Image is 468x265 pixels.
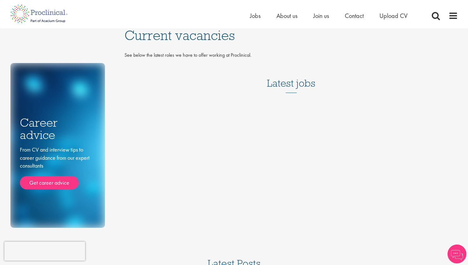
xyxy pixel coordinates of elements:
span: Current vacancies [124,27,235,44]
h3: Latest jobs [267,62,315,93]
a: Jobs [250,12,261,20]
a: Get career advice [20,176,79,189]
a: Contact [345,12,364,20]
img: Chatbot [448,245,466,263]
div: From CV and interview tips to career guidance from our expert consultants [20,146,95,189]
a: About us [276,12,298,20]
iframe: reCAPTCHA [4,242,85,261]
a: Upload CV [379,12,407,20]
p: See below the latest roles we have to offer working at Proclinical. [124,52,458,59]
h3: Career advice [20,117,95,141]
a: Join us [313,12,329,20]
